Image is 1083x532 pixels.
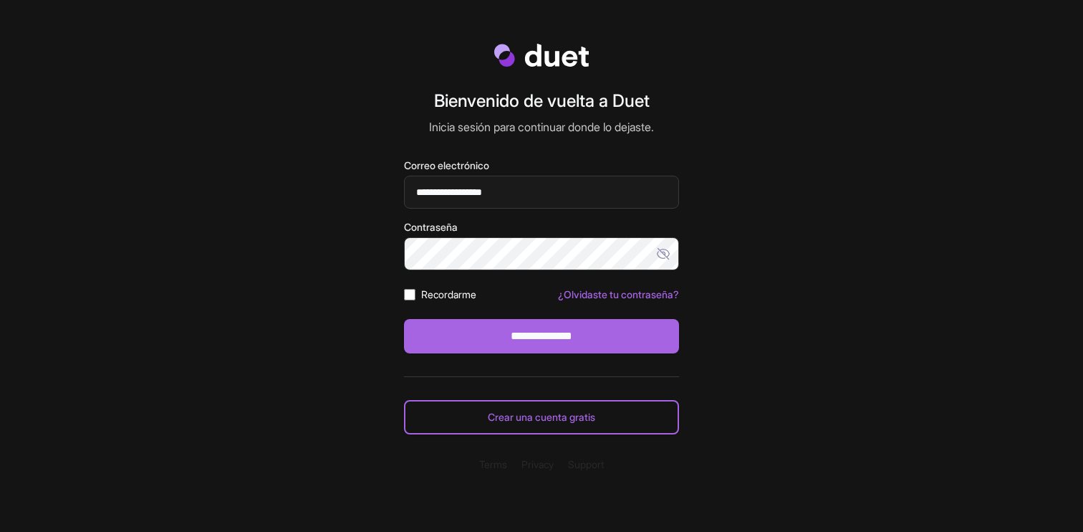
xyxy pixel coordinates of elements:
[429,118,654,136] p: Inicia sesión para continuar donde lo dejaste.
[404,400,679,434] a: Crear una cuenta gratis
[421,288,476,302] label: Recordarme
[650,237,679,270] button: Show password
[558,288,679,300] a: ¿Olvidaste tu contraseña?
[429,90,654,113] h2: Bienvenido de vuelta a Duet
[568,458,604,470] a: Support
[404,158,679,173] label: Correo electrónico
[479,458,507,470] a: Terms
[404,220,679,234] label: Contraseña
[521,458,554,470] a: Privacy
